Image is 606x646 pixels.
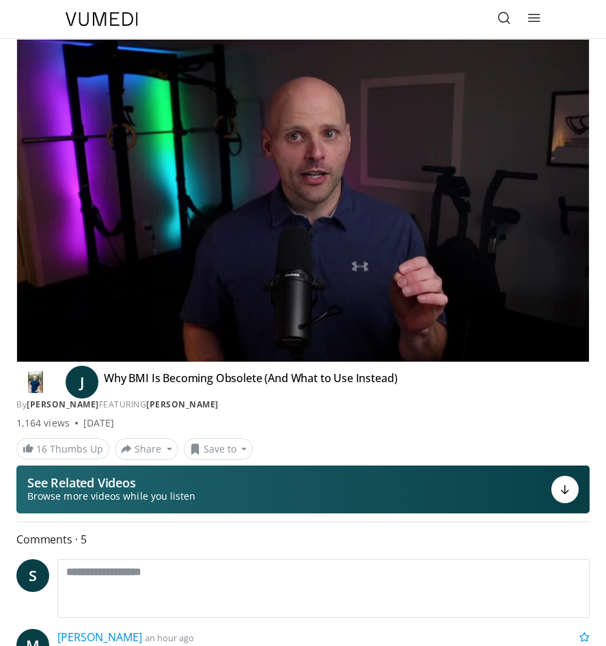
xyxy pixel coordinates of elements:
[16,466,590,513] button: See Related Videos Browse more videos while you listen
[104,371,397,393] h4: Why BMI Is Becoming Obsolete (And What to Use Instead)
[27,489,195,503] span: Browse more videos while you listen
[27,476,195,489] p: See Related Videos
[146,399,219,410] a: [PERSON_NAME]
[16,530,590,548] span: Comments 5
[184,438,253,460] button: Save to
[66,366,98,399] a: J
[57,630,142,645] a: [PERSON_NAME]
[17,40,589,362] video-js: Video Player
[16,438,109,459] a: 16 Thumbs Up
[36,442,47,455] span: 16
[115,438,178,460] button: Share
[16,399,590,411] div: By FEATURING
[145,632,194,644] small: an hour ago
[66,12,138,26] img: VuMedi Logo
[27,399,99,410] a: [PERSON_NAME]
[16,371,55,393] img: Dr. Jordan Rennicke
[16,559,49,592] a: S
[16,416,70,430] span: 1,164 views
[83,416,114,430] div: [DATE]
